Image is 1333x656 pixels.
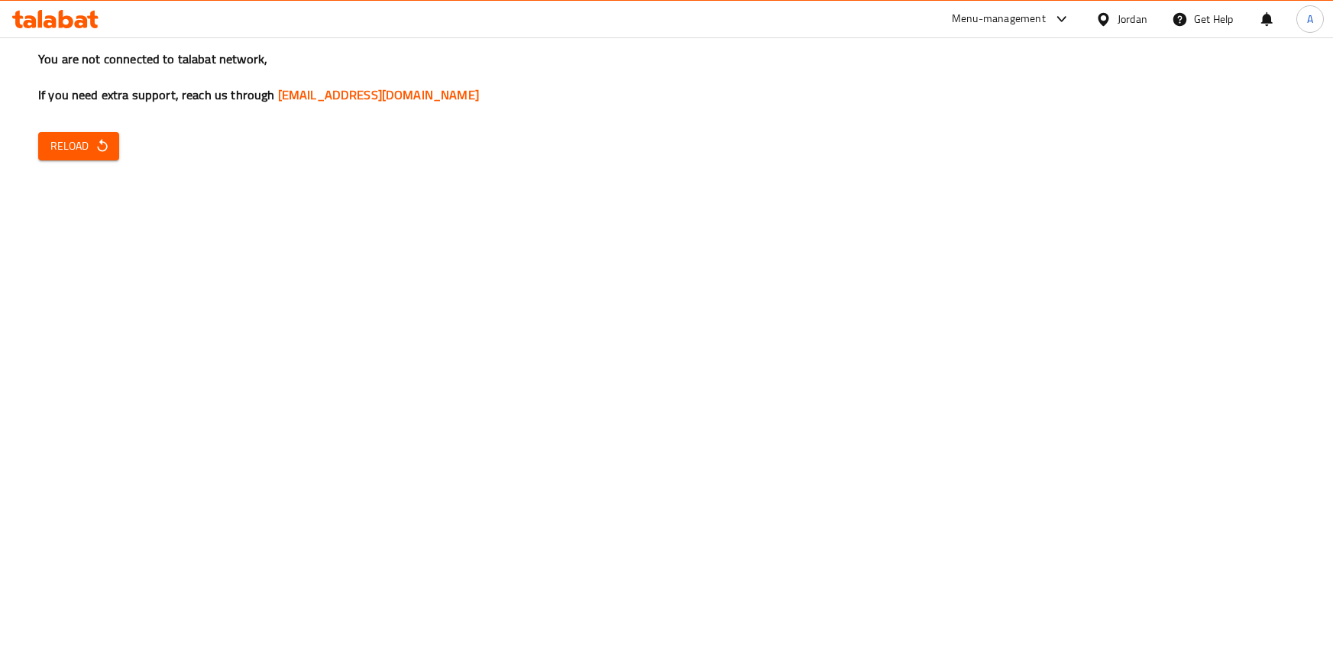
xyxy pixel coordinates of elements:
span: Reload [50,137,107,156]
div: Jordan [1118,11,1147,27]
span: A [1307,11,1313,27]
div: Menu-management [952,10,1046,28]
h3: You are not connected to talabat network, If you need extra support, reach us through [38,50,1295,104]
a: [EMAIL_ADDRESS][DOMAIN_NAME] [278,83,479,106]
button: Reload [38,132,119,160]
